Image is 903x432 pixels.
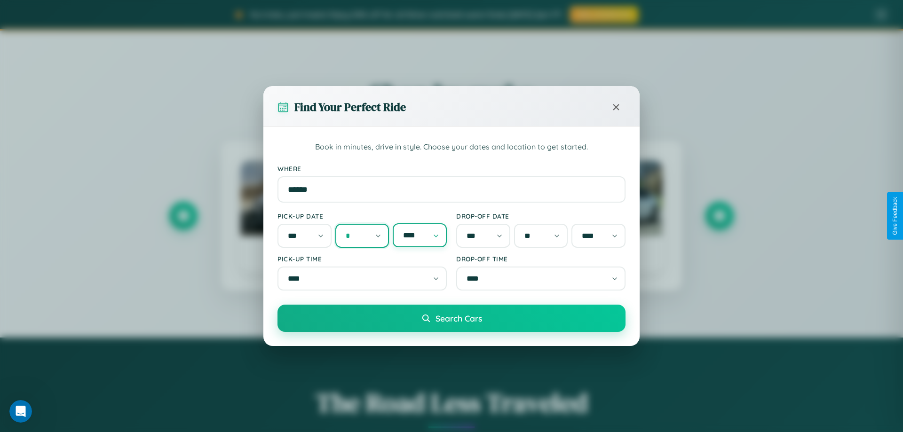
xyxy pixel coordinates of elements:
label: Pick-up Time [277,255,447,263]
label: Pick-up Date [277,212,447,220]
span: Search Cars [436,313,482,323]
label: Drop-off Time [456,255,626,263]
button: Search Cars [277,305,626,332]
label: Where [277,165,626,173]
h3: Find Your Perfect Ride [294,99,406,115]
label: Drop-off Date [456,212,626,220]
p: Book in minutes, drive in style. Choose your dates and location to get started. [277,141,626,153]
